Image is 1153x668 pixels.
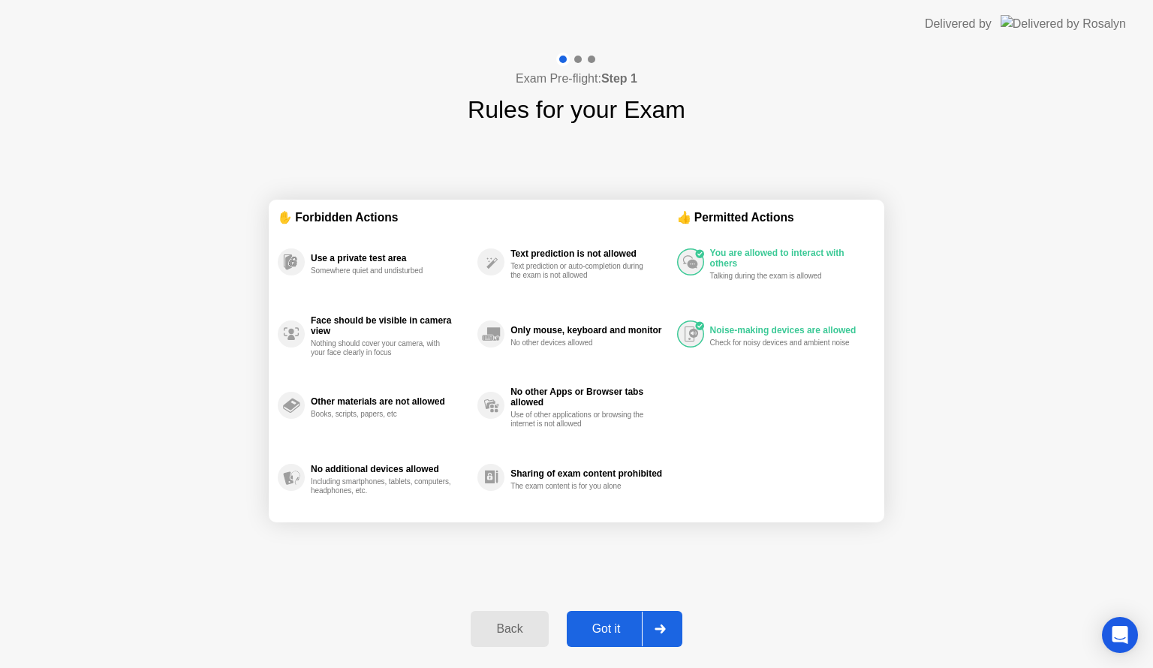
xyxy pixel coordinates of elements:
div: Face should be visible in camera view [311,315,470,336]
img: Delivered by Rosalyn [1001,15,1126,32]
div: Sharing of exam content prohibited [510,468,669,479]
div: Noise-making devices are allowed [710,325,868,336]
div: Use a private test area [311,253,470,263]
div: Nothing should cover your camera, with your face clearly in focus [311,339,453,357]
div: ✋ Forbidden Actions [278,209,677,226]
div: Books, scripts, papers, etc [311,410,453,419]
div: Other materials are not allowed [311,396,470,407]
div: No other devices allowed [510,339,652,348]
div: Only mouse, keyboard and monitor [510,325,669,336]
div: Text prediction is not allowed [510,248,669,259]
div: Back [475,622,543,636]
h1: Rules for your Exam [468,92,685,128]
div: The exam content is for you alone [510,482,652,491]
button: Back [471,611,548,647]
div: Text prediction or auto-completion during the exam is not allowed [510,262,652,280]
h4: Exam Pre-flight: [516,70,637,88]
div: No other Apps or Browser tabs allowed [510,387,669,408]
div: Check for noisy devices and ambient noise [710,339,852,348]
div: Got it [571,622,642,636]
div: Use of other applications or browsing the internet is not allowed [510,411,652,429]
div: Delivered by [925,15,992,33]
div: Open Intercom Messenger [1102,617,1138,653]
div: Talking during the exam is allowed [710,272,852,281]
div: Including smartphones, tablets, computers, headphones, etc. [311,477,453,495]
button: Got it [567,611,682,647]
div: No additional devices allowed [311,464,470,474]
div: You are allowed to interact with others [710,248,868,269]
div: 👍 Permitted Actions [677,209,875,226]
b: Step 1 [601,72,637,85]
div: Somewhere quiet and undisturbed [311,266,453,275]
